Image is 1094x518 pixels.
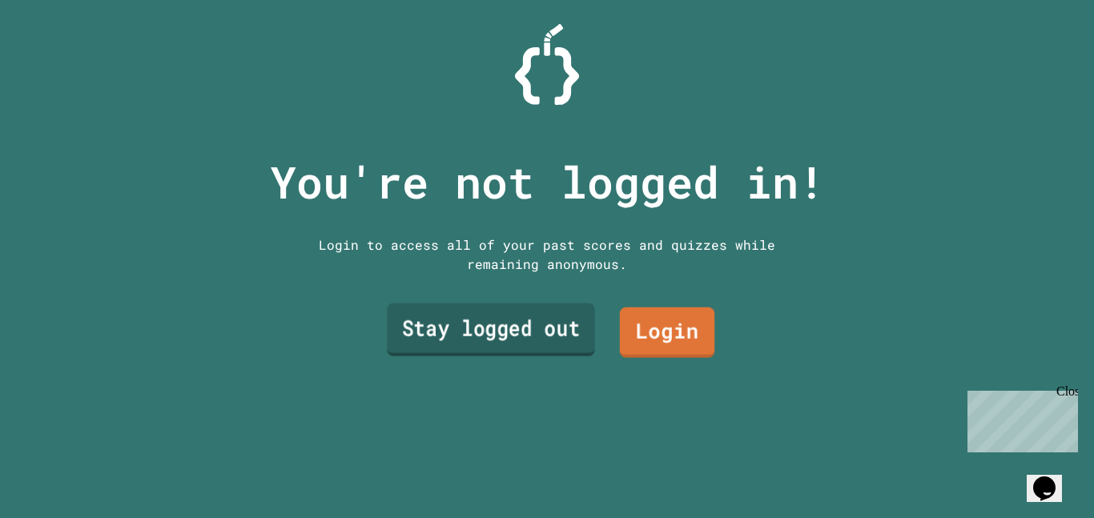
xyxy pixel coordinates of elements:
[307,235,787,274] div: Login to access all of your past scores and quizzes while remaining anonymous.
[387,303,594,356] a: Stay logged out
[620,307,714,358] a: Login
[515,24,579,105] img: Logo.svg
[6,6,111,102] div: Chat with us now!Close
[961,384,1078,452] iframe: chat widget
[270,149,825,215] p: You're not logged in!
[1027,454,1078,502] iframe: chat widget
